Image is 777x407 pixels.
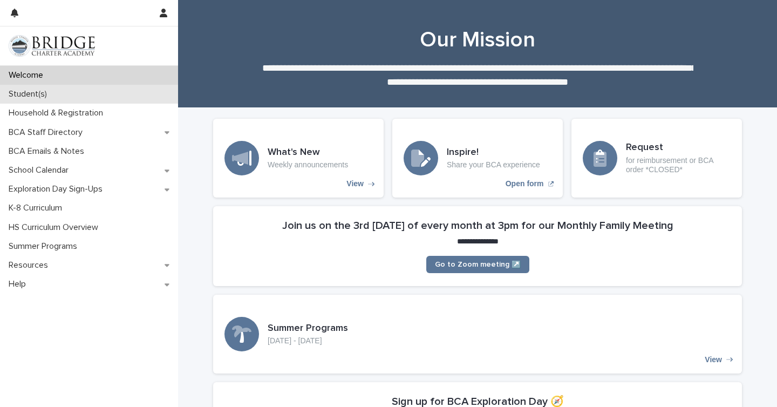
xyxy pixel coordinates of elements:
p: Summer Programs [4,241,86,252]
p: School Calendar [4,165,77,175]
img: V1C1m3IdTEidaUdm9Hs0 [9,35,95,57]
h1: Our Mission [213,27,742,53]
p: View [705,355,722,364]
h2: Join us on the 3rd [DATE] of every month at 3pm for our Monthly Family Meeting [282,219,673,232]
a: View [213,295,742,374]
a: View [213,119,384,198]
p: View [346,179,364,188]
p: Resources [4,260,57,270]
h3: Request [626,142,731,154]
p: Help [4,279,35,289]
p: Student(s) [4,89,56,99]
p: for reimbursement or BCA order *CLOSED* [626,156,731,174]
p: BCA Emails & Notes [4,146,93,157]
a: Open form [392,119,563,198]
p: Exploration Day Sign-Ups [4,184,111,194]
h3: Inspire! [447,147,540,159]
h3: Summer Programs [268,323,348,335]
p: BCA Staff Directory [4,127,91,138]
span: Go to Zoom meeting ↗️ [435,261,521,268]
p: Welcome [4,70,52,80]
p: HS Curriculum Overview [4,222,107,233]
p: Weekly announcements [268,160,348,169]
p: K-8 Curriculum [4,203,71,213]
a: Go to Zoom meeting ↗️ [426,256,529,273]
p: [DATE] - [DATE] [268,336,348,345]
p: Share your BCA experience [447,160,540,169]
p: Open form [506,179,544,188]
h3: What's New [268,147,348,159]
p: Household & Registration [4,108,112,118]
